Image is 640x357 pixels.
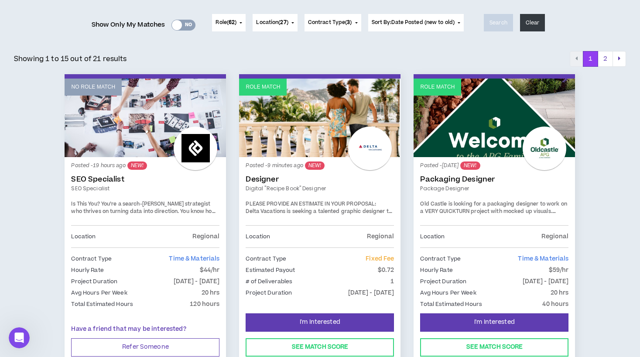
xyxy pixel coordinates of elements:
[256,19,288,27] span: Location ( )
[71,200,99,208] strong: Is This You?
[71,277,117,286] p: Project Duration
[414,79,575,157] a: Role Match
[420,232,445,241] p: Location
[192,232,219,241] p: Regional
[420,265,452,275] p: Hourly Rate
[246,200,376,208] strong: PLEASE PROVIDE AN ESTIMATE IN YOUR PROPOSAL:
[200,265,220,275] p: $44/hr
[368,14,464,31] button: Sort By:Date Posted (new to old)
[420,277,466,286] p: Project Duration
[127,161,147,170] sup: NEW!
[390,277,394,286] p: 1
[523,277,569,286] p: [DATE] - [DATE]
[239,79,400,157] a: Role Match
[378,265,394,275] p: $0.72
[246,277,292,286] p: # of Deliverables
[348,288,394,298] p: [DATE] - [DATE]
[420,338,568,357] button: See Match Score
[305,14,361,31] button: Contract Type(3)
[347,19,350,26] span: 3
[92,18,165,31] span: Show Only My Matches
[460,161,480,170] sup: NEW!
[420,313,568,332] button: I'm Interested
[253,14,297,31] button: Location(27)
[484,14,513,31] button: Search
[551,288,569,298] p: 20 hrs
[246,313,394,332] button: I'm Interested
[246,161,394,170] p: Posted - 9 minutes ago
[246,338,394,357] button: See Match Score
[212,14,246,31] button: Role(62)
[71,83,115,91] p: No Role Match
[202,288,220,298] p: 20 hrs
[583,51,598,67] button: 1
[71,325,219,334] p: Have a friend that may be interested?
[300,318,340,326] span: I'm Interested
[65,79,226,157] a: No Role Match
[366,254,394,263] span: Fixed Fee
[518,254,568,263] span: Time & Materials
[71,299,133,309] p: Total Estimated Hours
[420,200,567,216] span: Old Castle is looking for a packaging designer to work on a VERY QUICKTURN project with mocked up...
[71,338,219,357] button: Refer Someone
[229,19,235,26] span: 62
[246,175,394,184] a: Designer
[174,277,220,286] p: [DATE] - [DATE]
[71,265,103,275] p: Hourly Rate
[216,19,236,27] span: Role ( )
[305,161,325,170] sup: NEW!
[9,327,30,348] iframe: Intercom live chat
[246,208,392,223] span: Delta Vacations is seeking a talented graphic designer to suport a quick turn digital "Recipe Book."
[169,254,219,263] span: Time & Materials
[598,51,613,67] button: 2
[246,232,270,241] p: Location
[542,299,568,309] p: 40 hours
[420,161,568,170] p: Posted - [DATE]
[71,288,127,298] p: Avg Hours Per Week
[246,288,292,298] p: Project Duration
[14,54,127,64] p: Showing 1 to 15 out of 21 results
[570,51,626,67] nav: pagination
[474,318,515,326] span: I'm Interested
[420,254,461,264] p: Contract Type
[71,200,216,254] span: You’re a search-[PERSON_NAME] strategist who thrives on turning data into direction. You know how...
[71,232,96,241] p: Location
[71,161,219,170] p: Posted - 19 hours ago
[190,299,219,309] p: 120 hours
[541,232,568,241] p: Regional
[246,254,286,264] p: Contract Type
[367,232,394,241] p: Regional
[246,83,280,91] p: Role Match
[308,19,352,27] span: Contract Type ( )
[420,299,482,309] p: Total Estimated Hours
[420,175,568,184] a: Packaging Designer
[420,83,455,91] p: Role Match
[246,265,295,275] p: Estimated Payout
[246,185,394,192] a: Digital "Recipe Book" Designer
[71,254,112,264] p: Contract Type
[71,185,219,192] a: SEO Specialist
[420,185,568,192] a: Package Designer
[372,19,455,26] span: Sort By: Date Posted (new to old)
[520,14,545,31] button: Clear
[280,19,286,26] span: 27
[71,175,219,184] a: SEO Specialist
[420,288,476,298] p: Avg Hours Per Week
[549,265,569,275] p: $59/hr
